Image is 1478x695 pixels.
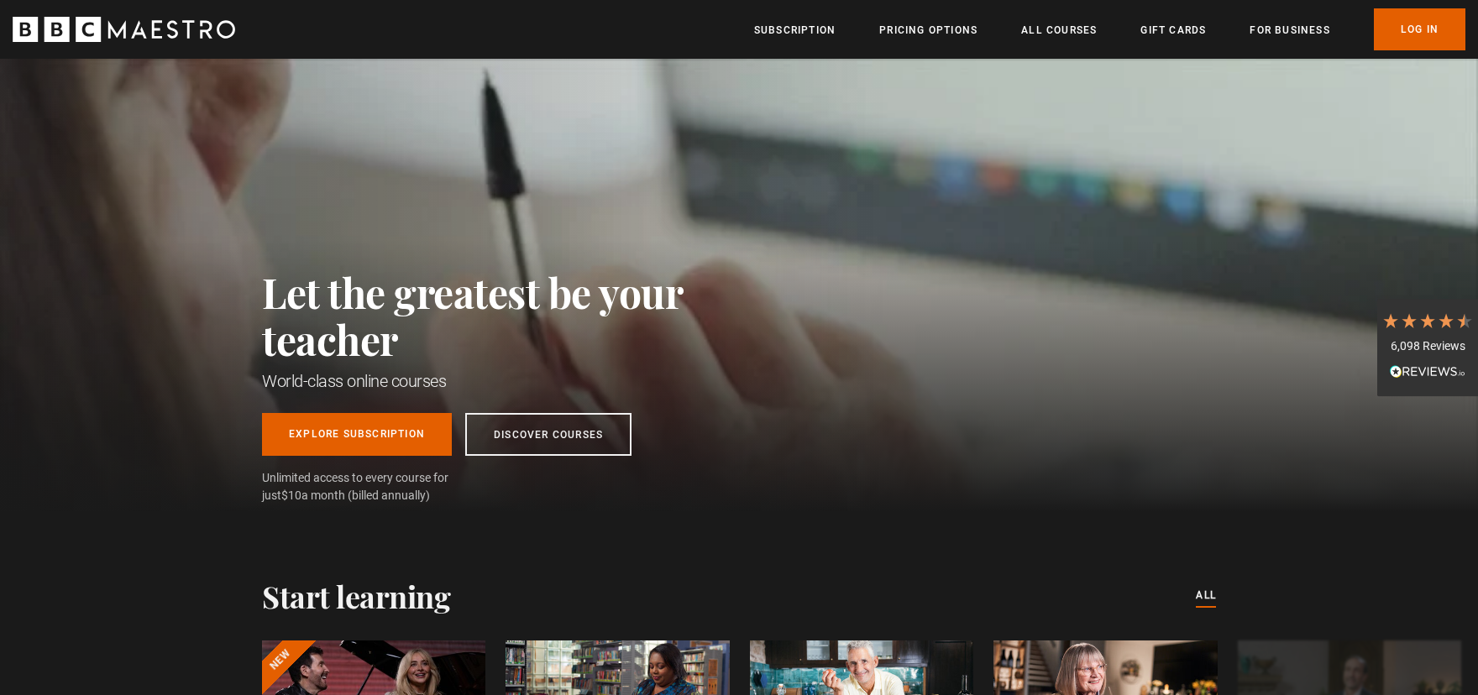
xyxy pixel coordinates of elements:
div: 6,098 ReviewsRead All Reviews [1377,299,1478,396]
a: Subscription [754,22,836,39]
img: REVIEWS.io [1390,365,1465,377]
a: Gift Cards [1140,22,1206,39]
h2: Start learning [262,578,450,614]
nav: Primary [754,8,1465,50]
h1: World-class online courses [262,369,757,393]
div: 4.7 Stars [1381,311,1474,330]
span: Unlimited access to every course for just a month (billed annually) [262,469,489,504]
div: 6,098 Reviews [1381,338,1474,355]
div: Read All Reviews [1381,363,1474,384]
svg: BBC Maestro [13,17,235,42]
a: Explore Subscription [262,413,452,456]
a: Discover Courses [465,413,632,456]
a: All [1196,587,1216,605]
a: All Courses [1021,22,1097,39]
a: For business [1250,22,1329,39]
a: Log In [1374,8,1465,50]
span: $10 [281,489,301,502]
h2: Let the greatest be your teacher [262,269,757,363]
a: Pricing Options [879,22,977,39]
